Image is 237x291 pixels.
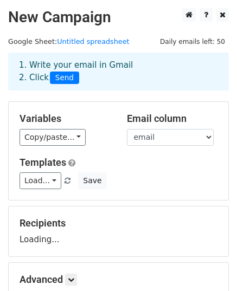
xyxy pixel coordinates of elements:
h5: Advanced [20,274,217,286]
h2: New Campaign [8,8,229,27]
a: Untitled spreadsheet [57,37,129,46]
button: Save [78,172,106,189]
span: Send [50,72,79,85]
h5: Email column [127,113,218,125]
h5: Variables [20,113,111,125]
a: Load... [20,172,61,189]
span: Daily emails left: 50 [156,36,229,48]
a: Copy/paste... [20,129,86,146]
h5: Recipients [20,217,217,229]
a: Templates [20,157,66,168]
small: Google Sheet: [8,37,130,46]
div: 1. Write your email in Gmail 2. Click [11,59,226,84]
a: Daily emails left: 50 [156,37,229,46]
div: Loading... [20,217,217,245]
